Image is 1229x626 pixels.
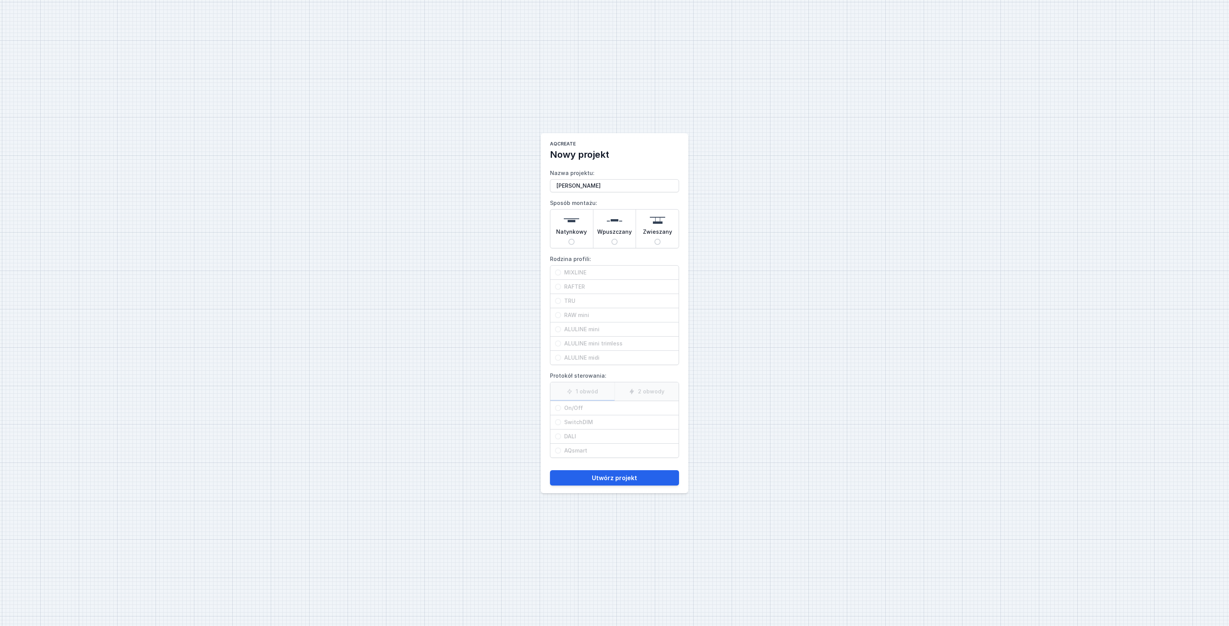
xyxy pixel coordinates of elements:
[556,228,587,239] span: Natynkowy
[568,239,575,245] input: Natynkowy
[550,197,679,248] label: Sposób montażu:
[654,239,661,245] input: Zwieszany
[550,253,679,365] label: Rodzina profili:
[607,213,622,228] img: recessed.svg
[597,228,632,239] span: Wpuszczany
[550,179,679,192] input: Nazwa projektu:
[643,228,672,239] span: Zwieszany
[611,239,618,245] input: Wpuszczany
[564,213,579,228] img: surface.svg
[650,213,665,228] img: suspended.svg
[550,370,679,458] label: Protokół sterowania:
[550,141,679,149] h1: AQcreate
[550,149,679,161] h2: Nowy projekt
[550,470,679,486] button: Utwórz projekt
[550,167,679,192] label: Nazwa projektu:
